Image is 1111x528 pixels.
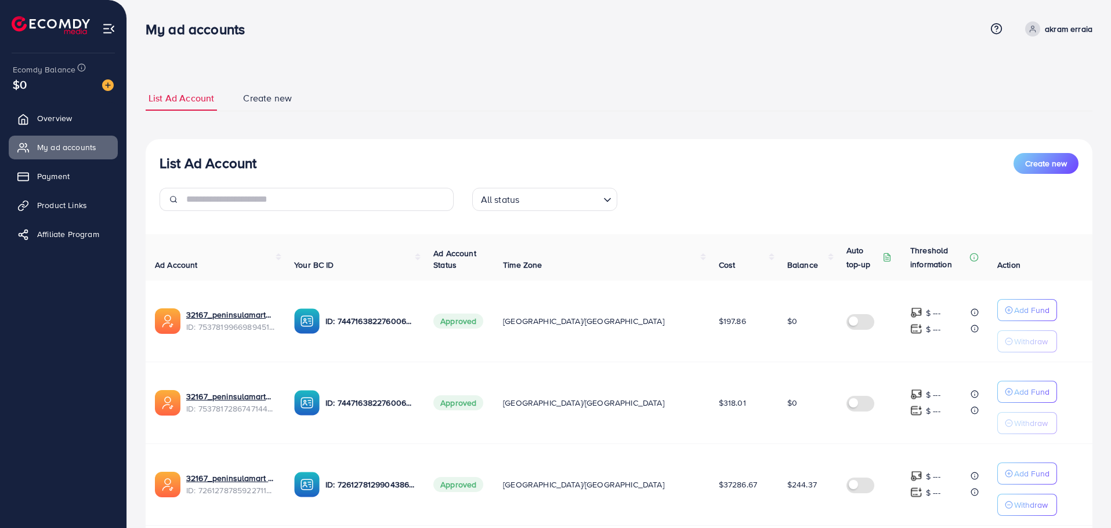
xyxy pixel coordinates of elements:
[787,315,797,327] span: $0
[1045,22,1092,36] p: akram erraia
[294,472,320,497] img: ic-ba-acc.ded83a64.svg
[13,64,75,75] span: Ecomdy Balance
[1014,467,1050,480] p: Add Fund
[12,16,90,34] img: logo
[910,486,922,498] img: top-up amount
[325,478,415,491] p: ID: 7261278129904386049
[1025,158,1067,169] span: Create new
[787,259,818,271] span: Balance
[997,381,1057,403] button: Add Fund
[997,494,1057,516] button: Withdraw
[160,155,256,172] h3: List Ad Account
[926,404,940,418] p: $ ---
[102,22,115,35] img: menu
[186,472,276,484] a: 32167_peninsulamart adc 1_1690648214482
[997,259,1020,271] span: Action
[9,223,118,246] a: Affiliate Program
[102,79,114,91] img: image
[37,170,70,182] span: Payment
[719,479,757,490] span: $37286.67
[472,188,617,211] div: Search for option
[503,315,664,327] span: [GEOGRAPHIC_DATA]/[GEOGRAPHIC_DATA]
[325,396,415,410] p: ID: 7447163822760067089
[1014,303,1050,317] p: Add Fund
[787,479,817,490] span: $244.37
[503,479,664,490] span: [GEOGRAPHIC_DATA]/[GEOGRAPHIC_DATA]
[433,477,483,492] span: Approved
[294,308,320,334] img: ic-ba-acc.ded83a64.svg
[787,397,797,409] span: $0
[910,243,967,271] p: Threshold information
[846,243,880,271] p: Auto top-up
[155,259,198,271] span: Ad Account
[9,165,118,188] a: Payment
[910,323,922,335] img: top-up amount
[926,469,940,483] p: $ ---
[186,391,276,402] a: 32167_peninsulamart3_1755035549846
[9,107,118,130] a: Overview
[155,390,180,416] img: ic-ads-acc.e4c84228.svg
[1014,153,1079,174] button: Create new
[243,92,292,105] span: Create new
[910,470,922,482] img: top-up amount
[926,486,940,500] p: $ ---
[523,189,598,208] input: Search for option
[186,472,276,496] div: <span class='underline'>32167_peninsulamart adc 1_1690648214482</span></br>7261278785922711553
[433,314,483,329] span: Approved
[997,299,1057,321] button: Add Fund
[910,405,922,417] img: top-up amount
[186,485,276,496] span: ID: 7261278785922711553
[926,388,940,402] p: $ ---
[926,306,940,320] p: $ ---
[155,472,180,497] img: ic-ads-acc.e4c84228.svg
[910,388,922,400] img: top-up amount
[479,191,522,208] span: All status
[997,412,1057,434] button: Withdraw
[997,330,1057,352] button: Withdraw
[149,92,214,105] span: List Ad Account
[1014,416,1048,430] p: Withdraw
[1020,21,1092,37] a: akram erraia
[186,309,276,333] div: <span class='underline'>32167_peninsulamart2_1755035523238</span></br>7537819966989451281
[9,136,118,159] a: My ad accounts
[9,194,118,217] a: Product Links
[433,395,483,410] span: Approved
[146,21,254,38] h3: My ad accounts
[1014,385,1050,399] p: Add Fund
[186,391,276,414] div: <span class='underline'>32167_peninsulamart3_1755035549846</span></br>7537817286747144200
[186,403,276,414] span: ID: 7537817286747144200
[1014,498,1048,512] p: Withdraw
[719,259,736,271] span: Cost
[503,259,542,271] span: Time Zone
[13,76,27,93] span: $0
[433,247,476,271] span: Ad Account Status
[503,397,664,409] span: [GEOGRAPHIC_DATA]/[GEOGRAPHIC_DATA]
[910,307,922,319] img: top-up amount
[37,112,72,124] span: Overview
[294,390,320,416] img: ic-ba-acc.ded83a64.svg
[186,309,276,321] a: 32167_peninsulamart2_1755035523238
[719,315,746,327] span: $197.86
[294,259,334,271] span: Your BC ID
[325,314,415,328] p: ID: 7447163822760067089
[37,141,96,153] span: My ad accounts
[37,228,99,240] span: Affiliate Program
[1062,476,1102,519] iframe: Chat
[719,397,746,409] span: $318.01
[186,321,276,333] span: ID: 7537819966989451281
[997,463,1057,485] button: Add Fund
[37,199,87,211] span: Product Links
[926,322,940,336] p: $ ---
[1014,334,1048,348] p: Withdraw
[155,308,180,334] img: ic-ads-acc.e4c84228.svg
